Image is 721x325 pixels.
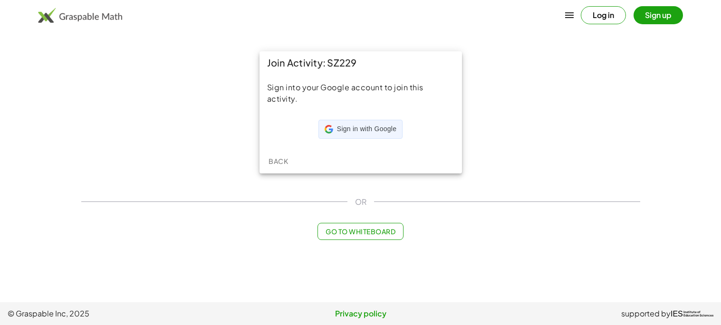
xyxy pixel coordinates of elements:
span: OR [355,196,366,208]
button: Log in [581,6,626,24]
button: Sign up [634,6,683,24]
span: Go to Whiteboard [326,227,395,236]
div: Sign into your Google account to join this activity. [267,82,454,105]
span: © Graspable Inc, 2025 [8,308,243,319]
span: Back [269,157,288,165]
a: IESInstitute ofEducation Sciences [671,308,713,319]
button: Go to Whiteboard [317,223,404,240]
div: Sign in with Google [318,120,403,139]
span: IES [671,309,683,318]
div: Join Activity: SZ229 [260,51,462,74]
a: Privacy policy [243,308,478,319]
span: supported by [621,308,671,319]
span: Institute of Education Sciences [683,311,713,317]
button: Back [263,153,294,170]
span: Sign in with Google [337,124,396,134]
